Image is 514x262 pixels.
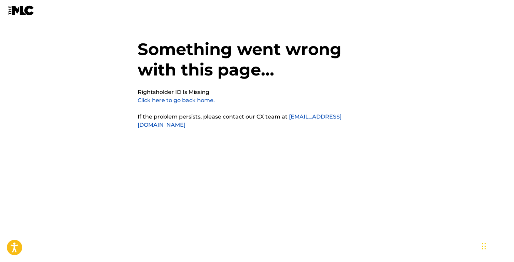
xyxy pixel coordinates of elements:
[138,88,209,96] pre: Rightsholder ID Is Missing
[8,5,34,15] img: MLC Logo
[480,229,514,262] iframe: Chat Widget
[495,165,514,220] iframe: Resource Center
[138,97,215,104] a: Click here to go back home.
[482,236,486,257] div: Drag
[138,39,377,88] h1: Something went wrong with this page...
[138,113,377,129] p: If the problem persists, please contact our CX team at
[138,113,342,128] a: [EMAIL_ADDRESS][DOMAIN_NAME]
